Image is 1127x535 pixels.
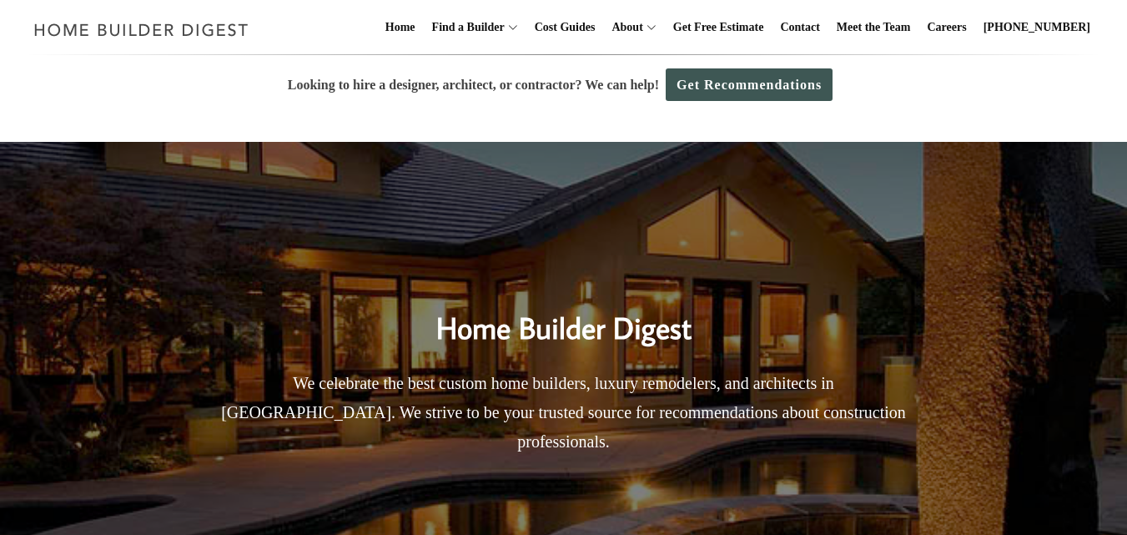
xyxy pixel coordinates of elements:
a: Home [379,1,422,54]
a: Careers [921,1,974,54]
a: Find a Builder [425,1,505,54]
a: Contact [773,1,826,54]
img: Home Builder Digest [27,13,256,46]
a: Get Free Estimate [667,1,771,54]
a: Get Recommendations [666,68,833,101]
a: Meet the Team [830,1,918,54]
a: [PHONE_NUMBER] [977,1,1097,54]
a: About [605,1,642,54]
h2: Home Builder Digest [209,275,918,351]
a: Cost Guides [528,1,602,54]
p: We celebrate the best custom home builders, luxury remodelers, and architects in [GEOGRAPHIC_DATA... [209,369,918,457]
